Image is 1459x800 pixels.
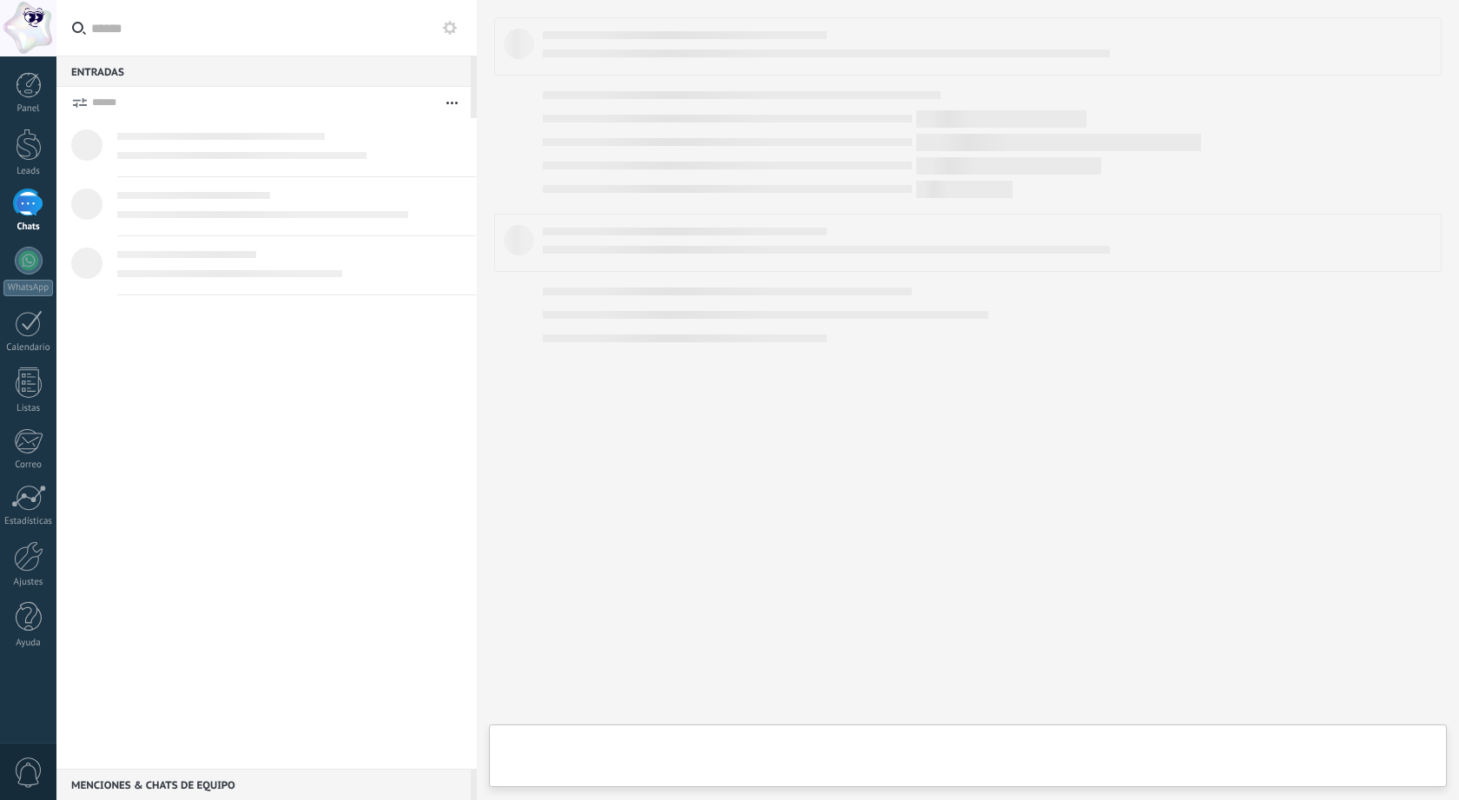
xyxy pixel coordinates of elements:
[3,280,53,296] div: WhatsApp
[3,638,54,649] div: Ayuda
[56,769,471,800] div: Menciones & Chats de equipo
[3,403,54,414] div: Listas
[3,166,54,177] div: Leads
[3,103,54,115] div: Panel
[3,577,54,588] div: Ajustes
[3,221,54,233] div: Chats
[3,342,54,354] div: Calendario
[56,56,471,87] div: Entradas
[3,460,54,471] div: Correo
[3,516,54,527] div: Estadísticas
